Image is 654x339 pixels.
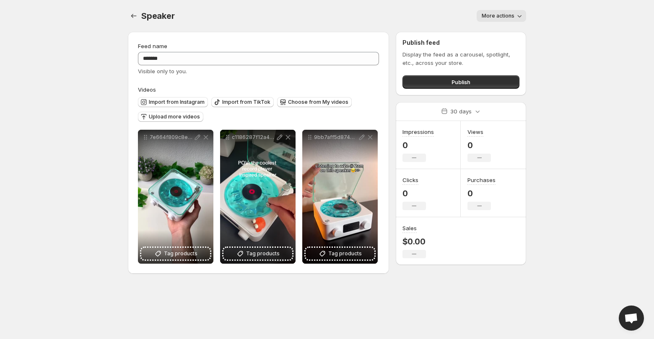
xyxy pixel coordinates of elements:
button: Publish [402,75,519,89]
p: $0.00 [402,236,426,247]
button: Choose from My videos [277,97,352,107]
h3: Views [467,128,483,136]
p: 7e664f809c8e46ba95601e5851ff035d [150,134,193,141]
span: Visible only to you. [138,68,187,74]
p: 0 [467,188,496,198]
button: Upload more videos [138,112,203,122]
p: c1186287f12a48c9afefe15959879783 [232,134,275,141]
a: Open chat [619,306,644,331]
p: 0 [402,188,426,198]
h3: Purchases [467,176,496,184]
p: 0 [467,140,491,150]
div: c1186287f12a48c9afefe15959879783Tag products [220,130,296,264]
button: More actions [477,10,526,22]
span: Upload more videos [149,113,200,120]
span: Import from Instagram [149,99,205,105]
span: Tag products [328,249,362,258]
h2: Publish feed [402,39,519,47]
span: Publish [452,78,470,86]
span: Videos [138,86,156,93]
button: Tag products [306,248,374,259]
p: 9bb7aff5d8744ec8bb3b75f28f3e8b33 [314,134,358,141]
h3: Sales [402,224,417,232]
p: 0 [402,140,434,150]
button: Tag products [223,248,292,259]
span: Tag products [246,249,280,258]
span: Choose from My videos [288,99,348,105]
p: 30 days [450,107,472,116]
button: Settings [128,10,140,22]
button: Tag products [141,248,210,259]
div: 9bb7aff5d8744ec8bb3b75f28f3e8b33Tag products [302,130,378,264]
div: 7e664f809c8e46ba95601e5851ff035dTag products [138,130,213,264]
h3: Impressions [402,128,434,136]
h3: Clicks [402,176,418,184]
button: Import from TikTok [211,97,274,107]
span: Feed name [138,43,167,49]
button: Import from Instagram [138,97,208,107]
p: Display the feed as a carousel, spotlight, etc., across your store. [402,50,519,67]
span: Speaker [141,11,175,21]
span: More actions [482,13,514,19]
span: Import from TikTok [222,99,270,105]
span: Tag products [164,249,197,258]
